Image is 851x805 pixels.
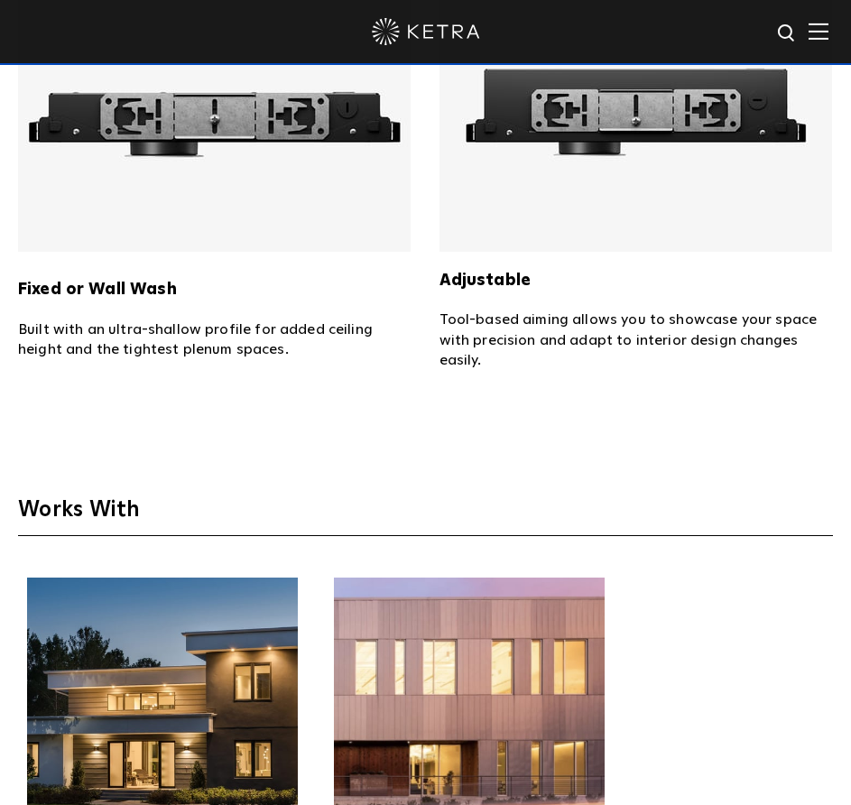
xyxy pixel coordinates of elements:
[18,319,412,359] p: Built with an ultra-shallow profile for added ceiling height and the tightest plenum spaces.
[776,23,799,45] img: search icon
[809,23,828,40] img: Hamburger%20Nav.svg
[439,310,834,370] p: Tool-based aiming allows you to showcase your space with precision and adapt to interior design c...
[18,496,833,536] h3: Works With
[439,273,532,289] strong: Adjustable
[18,282,177,298] strong: Fixed or Wall Wash
[372,18,480,45] img: ketra-logo-2019-white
